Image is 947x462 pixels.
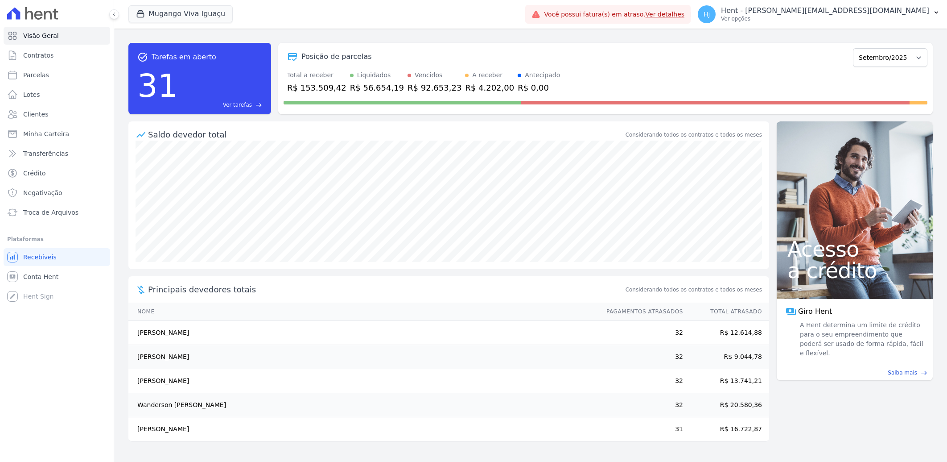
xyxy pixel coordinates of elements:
[23,272,58,281] span: Conta Hent
[4,125,110,143] a: Minha Carteira
[4,145,110,162] a: Transferências
[598,303,683,321] th: Pagamentos Atrasados
[23,169,46,178] span: Crédito
[23,208,78,217] span: Troca de Arquivos
[350,82,404,94] div: R$ 56.654,19
[472,71,502,80] div: A receber
[518,82,560,94] div: R$ 0,00
[128,303,598,321] th: Nome
[4,184,110,202] a: Negativação
[626,286,762,294] span: Considerando todos os contratos e todos os meses
[287,71,346,80] div: Total a receber
[128,321,598,345] td: [PERSON_NAME]
[415,71,442,80] div: Vencidos
[646,11,685,18] a: Ver detalhes
[23,31,59,40] span: Visão Geral
[357,71,391,80] div: Liquidados
[704,11,710,17] span: Hj
[888,369,917,377] span: Saiba mais
[626,131,762,139] div: Considerando todos os contratos e todos os meses
[128,345,598,369] td: [PERSON_NAME]
[598,393,683,417] td: 32
[4,204,110,221] a: Troca de Arquivos
[525,71,560,80] div: Antecipado
[683,303,769,321] th: Total Atrasado
[4,27,110,45] a: Visão Geral
[544,10,684,19] span: Você possui fatura(s) em atraso.
[683,393,769,417] td: R$ 20.580,36
[787,260,922,281] span: a crédito
[4,105,110,123] a: Clientes
[23,129,69,138] span: Minha Carteira
[4,66,110,84] a: Parcelas
[148,129,624,141] div: Saldo devedor total
[23,110,48,119] span: Clientes
[128,393,598,417] td: Wanderson [PERSON_NAME]
[4,86,110,104] a: Lotes
[148,283,624,296] span: Principais devedores totais
[782,369,927,377] a: Saiba mais east
[787,238,922,260] span: Acesso
[683,321,769,345] td: R$ 12.614,88
[683,369,769,393] td: R$ 13.741,21
[152,52,216,62] span: Tarefas em aberto
[137,52,148,62] span: task_alt
[137,62,178,109] div: 31
[598,417,683,441] td: 31
[683,345,769,369] td: R$ 9.044,78
[4,268,110,286] a: Conta Hent
[223,101,252,109] span: Ver tarefas
[23,149,68,158] span: Transferências
[255,102,262,108] span: east
[23,188,62,197] span: Negativação
[4,46,110,64] a: Contratos
[683,417,769,441] td: R$ 16.722,87
[4,164,110,182] a: Crédito
[7,234,107,245] div: Plataformas
[23,71,49,79] span: Parcelas
[408,82,461,94] div: R$ 92.653,23
[23,253,57,262] span: Recebíveis
[182,101,262,109] a: Ver tarefas east
[4,248,110,266] a: Recebíveis
[128,5,233,22] button: Mugango Viva Iguaçu
[598,369,683,393] td: 32
[798,320,924,358] span: A Hent determina um limite de crédito para o seu empreendimento que poderá ser usado de forma ráp...
[23,90,40,99] span: Lotes
[721,15,929,22] p: Ver opções
[128,369,598,393] td: [PERSON_NAME]
[287,82,346,94] div: R$ 153.509,42
[721,6,929,15] p: Hent - [PERSON_NAME][EMAIL_ADDRESS][DOMAIN_NAME]
[598,345,683,369] td: 32
[691,2,947,27] button: Hj Hent - [PERSON_NAME][EMAIL_ADDRESS][DOMAIN_NAME] Ver opções
[921,370,927,376] span: east
[798,306,832,317] span: Giro Hent
[128,417,598,441] td: [PERSON_NAME]
[465,82,514,94] div: R$ 4.202,00
[598,321,683,345] td: 32
[23,51,54,60] span: Contratos
[301,51,372,62] div: Posição de parcelas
